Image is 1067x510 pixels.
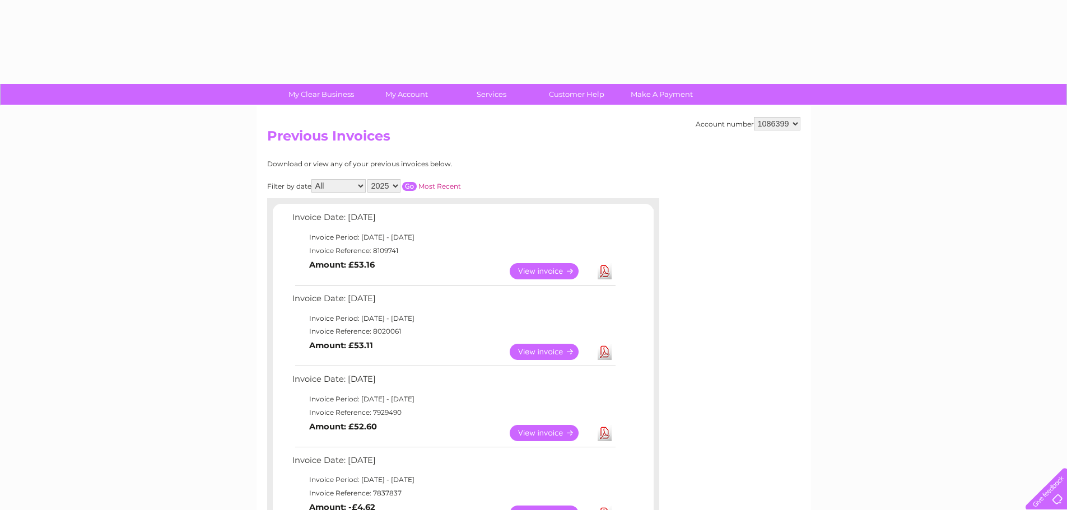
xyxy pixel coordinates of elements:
a: Download [598,344,612,360]
a: View [510,263,592,279]
td: Invoice Period: [DATE] - [DATE] [290,231,617,244]
b: Amount: £53.11 [309,340,373,350]
a: Make A Payment [616,84,708,105]
a: View [510,344,592,360]
td: Invoice Period: [DATE] - [DATE] [290,473,617,486]
td: Invoice Reference: 8109741 [290,244,617,258]
td: Invoice Reference: 7929490 [290,406,617,419]
td: Invoice Reference: 7837837 [290,486,617,500]
a: Download [598,263,612,279]
td: Invoice Date: [DATE] [290,453,617,474]
td: Invoice Period: [DATE] - [DATE] [290,312,617,325]
td: Invoice Period: [DATE] - [DATE] [290,392,617,406]
div: Download or view any of your previous invoices below. [267,160,561,168]
b: Amount: £53.16 [309,260,375,270]
a: Download [598,425,612,441]
td: Invoice Date: [DATE] [290,210,617,231]
a: My Account [360,84,453,105]
div: Account number [696,117,800,130]
a: Customer Help [530,84,623,105]
a: View [510,425,592,441]
td: Invoice Reference: 8020061 [290,325,617,338]
div: Filter by date [267,179,561,193]
a: Most Recent [418,182,461,190]
a: My Clear Business [275,84,367,105]
td: Invoice Date: [DATE] [290,291,617,312]
a: Services [445,84,538,105]
b: Amount: £52.60 [309,422,377,432]
h2: Previous Invoices [267,128,800,149]
td: Invoice Date: [DATE] [290,372,617,392]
